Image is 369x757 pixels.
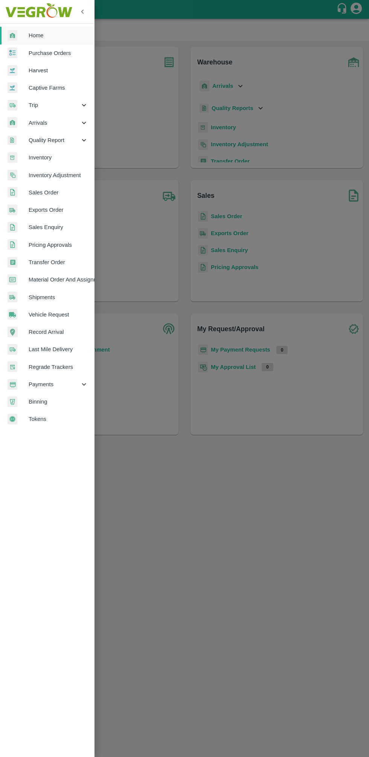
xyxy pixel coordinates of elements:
span: Arrivals [29,119,80,127]
span: Home [29,31,88,40]
img: sales [8,239,17,250]
span: Payments [29,380,80,388]
img: whInventory [8,152,17,163]
img: recordArrival [8,327,18,337]
img: sales [8,187,17,198]
img: whTracker [8,361,17,372]
span: Quality Report [29,136,80,144]
span: Pricing Approvals [29,241,88,249]
span: Trip [29,101,80,109]
span: Tokens [29,415,88,423]
img: tokens [8,414,17,425]
img: payment [8,379,17,390]
span: Record Arrival [29,328,88,336]
img: shipments [8,205,17,216]
span: Exports Order [29,206,88,214]
span: Regrade Trackers [29,363,88,371]
img: sales [8,222,17,233]
span: Transfer Order [29,258,88,266]
span: Harvest [29,66,88,75]
img: shipments [8,292,17,303]
img: vehicle [8,309,17,320]
img: reciept [8,47,17,58]
img: delivery [8,100,17,111]
span: Captive Farms [29,84,88,92]
span: Inventory Adjustment [29,171,88,179]
img: inventory [8,170,17,180]
img: delivery [8,344,17,355]
img: harvest [8,65,17,76]
span: Last Mile Delivery [29,345,88,353]
span: Binning [29,398,88,406]
img: whArrival [8,30,17,41]
span: Sales Enquiry [29,223,88,231]
img: whTransfer [8,257,17,268]
span: Shipments [29,293,88,301]
img: harvest [8,82,17,93]
img: qualityReport [8,136,17,145]
span: Purchase Orders [29,49,88,57]
span: Vehicle Request [29,310,88,319]
span: Material Order And Assignment [29,275,88,284]
img: centralMaterial [8,274,17,285]
span: Sales Order [29,188,88,197]
img: bin [8,396,17,407]
span: Inventory [29,153,88,162]
img: whArrival [8,117,17,128]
